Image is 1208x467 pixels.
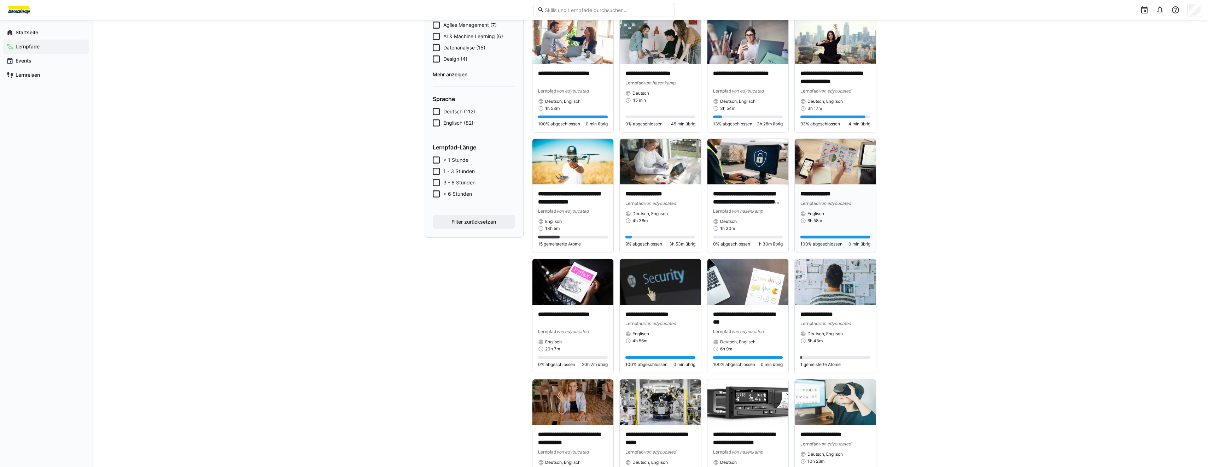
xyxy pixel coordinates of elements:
span: Englisch [632,331,649,337]
span: Lernpfad [800,321,819,326]
button: Filter zurücksetzen [433,215,515,229]
span: Deutsch, Englisch [720,339,755,345]
span: Lernpfad [625,449,644,455]
span: 93% abgeschlossen [800,121,840,127]
img: image [620,139,701,184]
span: 0% abgeschlossen [713,241,750,247]
input: Skills und Lernpfade durchsuchen… [544,7,671,13]
span: Deutsch, Englisch [807,451,843,457]
img: image [620,259,701,305]
span: 4h 36m [632,218,648,224]
span: > 6 Stunden [443,190,472,197]
span: 20h 7m [545,346,560,352]
span: Mehr anzeigen [433,71,515,78]
span: Deutsch (112) [443,108,475,115]
span: von edyoucated [556,449,589,455]
h4: Lernpfad-Länge [433,144,515,151]
span: 0 min übrig [848,241,870,247]
span: Englisch [545,339,562,345]
span: Lernpfad [625,201,644,206]
img: image [532,18,614,64]
span: Filter zurücksetzen [450,218,497,225]
span: Deutsch [720,219,737,224]
span: 100% abgeschlossen [713,362,755,367]
img: image [795,18,876,64]
span: 0 min übrig [673,362,695,367]
span: Deutsch [632,90,649,96]
span: von edyoucated [644,321,676,326]
span: von edyoucated [644,449,676,455]
span: AI & Machine Learning (6) [443,33,503,40]
span: Deutsch, Englisch [807,99,843,104]
img: image [795,139,876,184]
span: 13h 5m [545,226,560,231]
span: 10h 28m [807,459,824,464]
img: image [532,139,614,184]
span: 100% abgeschlossen [800,241,842,247]
span: Lernpfad [800,441,819,447]
span: 0% abgeschlossen [538,362,575,367]
span: 100% abgeschlossen [625,362,667,367]
span: von edyoucated [819,201,851,206]
span: Lernpfad [713,88,731,94]
span: Lernpfad [800,201,819,206]
span: 3h 54m [720,106,735,111]
span: von edyoucated [731,88,764,94]
span: 0 min übrig [586,121,608,127]
span: Lernpfad [538,88,556,94]
span: Datenanalyse (15) [443,44,485,51]
span: von edyoucated [819,321,851,326]
img: image [707,18,789,64]
span: Deutsch, Englisch [632,460,668,465]
span: 1h 30m übrig [757,241,783,247]
span: Lernpfad [713,329,731,334]
span: 9% abgeschlossen [625,241,662,247]
span: von edyoucated [556,88,589,94]
span: Deutsch [720,460,737,465]
span: 1 gemeisterte Atome [800,362,841,367]
span: Englisch [807,211,824,217]
span: Deutsch, Englisch [545,460,580,465]
span: 3h 28m übrig [757,121,783,127]
img: image [532,259,614,305]
span: 4 min übrig [848,121,870,127]
span: Lernpfad [625,80,644,85]
span: 6h 58m [807,218,822,224]
span: von edyoucated [731,329,764,334]
span: 6h 43m [807,338,823,344]
span: 3h 17m [807,106,822,111]
span: Design (4) [443,55,467,63]
span: 3h 53m übrig [669,241,695,247]
span: 1h 30m [720,226,735,231]
span: Deutsch, Englisch [807,331,843,337]
span: Deutsch, Englisch [720,99,755,104]
span: von edyoucated [556,329,589,334]
img: image [795,379,876,425]
img: image [795,259,876,305]
span: < 1 Stunde [443,156,468,164]
span: Lernpfad [713,449,731,455]
span: Lernpfad [538,208,556,214]
span: 45 min übrig [671,121,695,127]
img: image [707,379,789,425]
span: 45 min [632,97,646,103]
span: Englisch (82) [443,119,473,126]
span: 15 gemeisterte Atome [538,241,581,247]
span: 0% abgeschlossen [625,121,663,127]
span: 1h 53m [545,106,560,111]
span: von edyoucated [819,88,851,94]
span: 6h 9m [720,346,732,352]
span: 1 - 3 Stunden [443,168,475,175]
img: image [707,139,789,184]
span: Deutsch, Englisch [632,211,668,217]
span: von edyoucated [644,201,676,206]
span: Agiles Management (7) [443,22,497,29]
span: von hasenkamp [731,449,763,455]
span: Lernpfad [538,449,556,455]
span: 4h 56m [632,338,647,344]
span: Lernpfad [625,321,644,326]
span: Deutsch, Englisch [545,99,580,104]
img: image [620,379,701,425]
span: von edyoucated [819,441,851,447]
span: Lernpfad [800,88,819,94]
